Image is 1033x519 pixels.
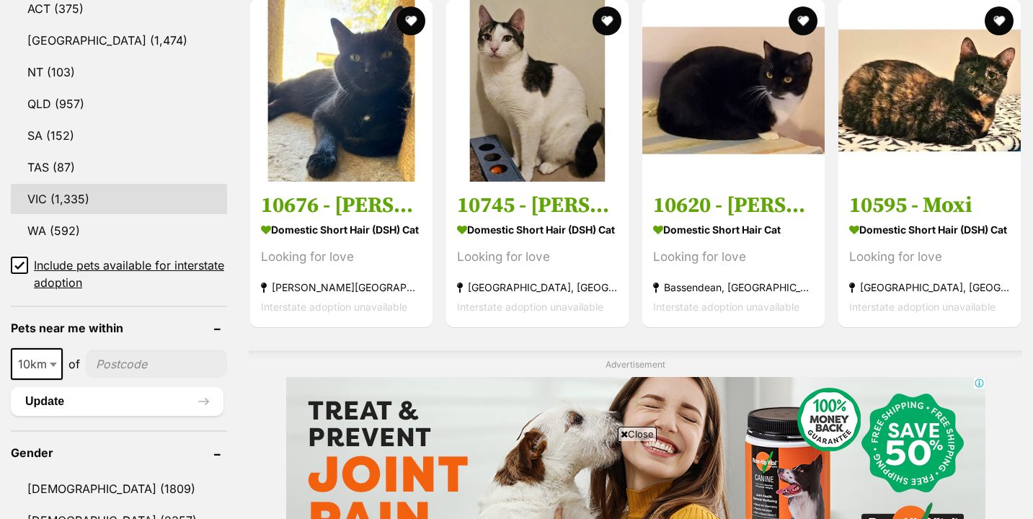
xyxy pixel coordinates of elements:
a: [GEOGRAPHIC_DATA] (1,474) [11,25,227,56]
header: Gender [11,446,227,459]
a: 10745 - [PERSON_NAME] Domestic Short Hair (DSH) Cat Looking for love [GEOGRAPHIC_DATA], [GEOGRAPH... [446,181,629,327]
strong: [GEOGRAPHIC_DATA], [GEOGRAPHIC_DATA] [849,278,1010,297]
input: postcode [86,350,227,378]
header: Pets near me within [11,321,227,334]
div: Looking for love [653,247,814,267]
a: 10620 - [PERSON_NAME] Domestic Short Hair Cat Looking for love Bassendean, [GEOGRAPHIC_DATA] Inte... [642,181,825,327]
div: Looking for love [457,247,618,267]
a: 10595 - Moxi Domestic Short Hair (DSH) Cat Looking for love [GEOGRAPHIC_DATA], [GEOGRAPHIC_DATA] ... [838,181,1021,327]
a: QLD (957) [11,89,227,119]
strong: Domestic Short Hair (DSH) Cat [849,219,1010,240]
span: Close [618,427,657,441]
span: of [68,355,80,373]
button: favourite [985,6,1014,35]
a: [DEMOGRAPHIC_DATA] (1809) [11,474,227,504]
button: favourite [396,6,425,35]
span: 10km [12,354,61,374]
button: favourite [593,6,621,35]
h3: 10745 - [PERSON_NAME] [457,192,618,219]
a: NT (103) [11,57,227,87]
h3: 10620 - [PERSON_NAME] [653,192,814,219]
button: Update [11,387,223,416]
strong: [PERSON_NAME][GEOGRAPHIC_DATA], [GEOGRAPHIC_DATA] [261,278,422,297]
a: TAS (87) [11,152,227,182]
a: Include pets available for interstate adoption [11,257,227,291]
strong: [GEOGRAPHIC_DATA], [GEOGRAPHIC_DATA] [457,278,618,297]
div: Looking for love [261,247,422,267]
span: Include pets available for interstate adoption [34,257,227,291]
button: favourite [789,6,817,35]
span: Interstate adoption unavailable [261,301,407,313]
strong: Domestic Short Hair (DSH) Cat [261,219,422,240]
h3: 10676 - [PERSON_NAME] [261,192,422,219]
span: Interstate adoption unavailable [849,301,996,313]
div: Looking for love [849,247,1010,267]
strong: Domestic Short Hair Cat [653,219,814,240]
strong: Domestic Short Hair (DSH) Cat [457,219,618,240]
h3: 10595 - Moxi [849,192,1010,219]
span: Interstate adoption unavailable [457,301,603,313]
strong: Bassendean, [GEOGRAPHIC_DATA] [653,278,814,297]
a: SA (152) [11,120,227,151]
span: 10km [11,348,63,380]
a: 10676 - [PERSON_NAME] Domestic Short Hair (DSH) Cat Looking for love [PERSON_NAME][GEOGRAPHIC_DAT... [250,181,433,327]
a: WA (592) [11,216,227,246]
a: VIC (1,335) [11,184,227,214]
iframe: Advertisement [167,447,866,512]
span: Interstate adoption unavailable [653,301,799,313]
